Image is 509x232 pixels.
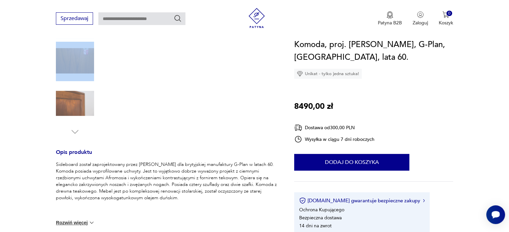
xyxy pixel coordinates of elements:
[247,8,267,28] img: Patyna - sklep z meblami i dekoracjami vintage
[417,11,424,18] img: Ikonka użytkownika
[413,11,428,26] button: Zaloguj
[56,161,278,201] p: Sideboard został zaprojektowany przez [PERSON_NAME] dla brytyjskiej manufaktury G-Plan w latach 6...
[56,12,93,25] button: Sprzedawaj
[299,223,332,229] li: 14 dni na zwrot
[294,38,453,64] h1: Komoda, proj. [PERSON_NAME], G-Plan, [GEOGRAPHIC_DATA], lata 60.
[297,71,303,77] img: Ikona diamentu
[299,197,306,204] img: Ikona certyfikatu
[423,199,425,202] img: Ikona strzałki w prawo
[486,205,505,224] iframe: Smartsupp widget button
[174,14,182,22] button: Szukaj
[294,69,362,79] div: Unikat - tylko jedna sztuka!
[413,20,428,26] p: Zaloguj
[294,100,333,113] p: 8490,00 zł
[387,11,393,19] img: Ikona medalu
[439,20,453,26] p: Koszyk
[439,11,453,26] button: 0Koszyk
[442,11,449,18] img: Ikona koszyka
[378,20,402,26] p: Patyna B2B
[378,11,402,26] a: Ikona medaluPatyna B2B
[56,150,278,161] h3: Opis produktu
[294,135,374,143] div: Wysyłka w ciągu 7 dni roboczych
[446,11,452,16] div: 0
[294,154,409,171] button: Dodaj do koszyka
[56,84,94,123] img: Zdjęcie produktu Komoda, proj. V. Wilkins, G-Plan, Wielka Brytania, lata 60.
[56,42,94,80] img: Zdjęcie produktu Komoda, proj. V. Wilkins, G-Plan, Wielka Brytania, lata 60.
[378,11,402,26] button: Patyna B2B
[294,124,302,132] img: Ikona dostawy
[299,215,342,221] li: Bezpieczna dostawa
[299,207,344,213] li: Ochrona Kupującego
[56,219,95,226] button: Rozwiń więcej
[56,17,93,21] a: Sprzedawaj
[88,219,95,226] img: chevron down
[299,197,425,204] button: [DOMAIN_NAME] gwarantuje bezpieczne zakupy
[294,124,374,132] div: Dostawa od 300,00 PLN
